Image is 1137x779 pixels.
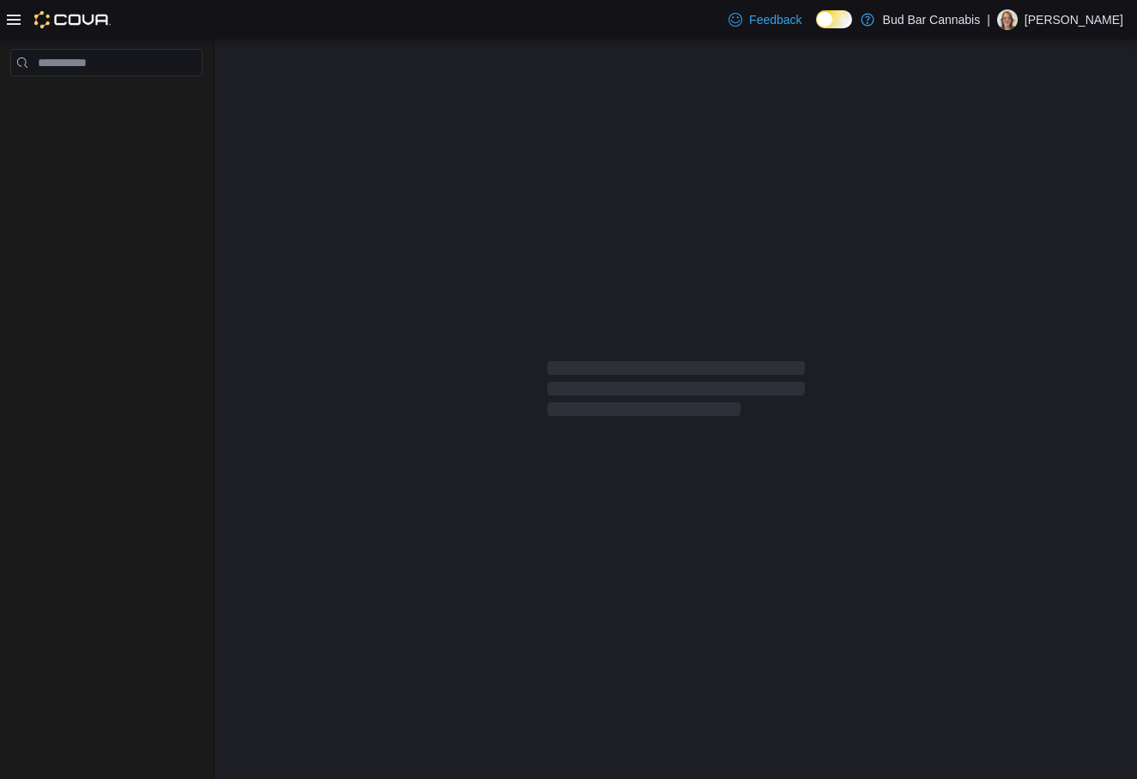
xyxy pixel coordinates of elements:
p: | [987,9,990,30]
a: Feedback [722,3,808,37]
p: [PERSON_NAME] [1025,9,1123,30]
input: Dark Mode [816,10,852,28]
span: Feedback [749,11,801,28]
span: Dark Mode [816,28,817,29]
div: Matt S [997,9,1018,30]
nav: Complex example [10,80,203,121]
span: Loading [547,365,805,420]
img: Cova [34,11,111,28]
p: Bud Bar Cannabis [883,9,981,30]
